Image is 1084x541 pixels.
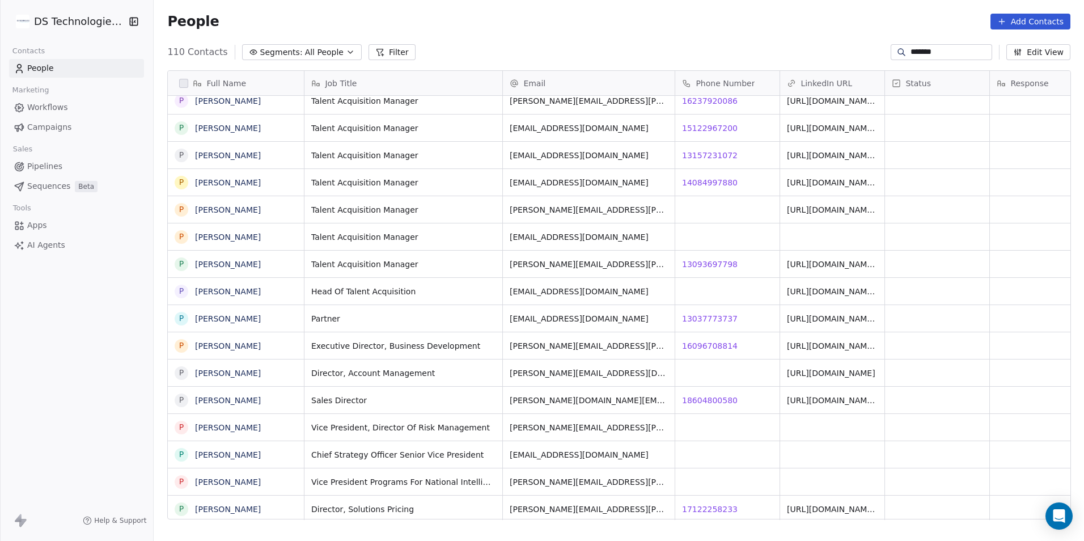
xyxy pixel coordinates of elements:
div: P [179,394,184,406]
a: Workflows [9,98,144,117]
a: [PERSON_NAME] [195,396,261,405]
a: [PERSON_NAME] [195,450,261,459]
a: [PERSON_NAME] [195,233,261,242]
div: P [179,312,184,324]
div: Full Name [168,71,304,95]
span: [EMAIL_ADDRESS][DOMAIN_NAME] [510,150,668,161]
span: 13037773737 [682,313,738,324]
span: Contacts [7,43,50,60]
div: LinkedIn URL [780,71,884,95]
span: Full Name [206,78,246,89]
span: [PERSON_NAME][EMAIL_ADDRESS][PERSON_NAME][PERSON_NAME][DOMAIN_NAME] [510,95,668,107]
span: Job Title [325,78,357,89]
img: DS%20Updated%20Logo.jpg [16,15,29,28]
span: Sales Director [311,395,496,406]
span: [PERSON_NAME][DOMAIN_NAME][EMAIL_ADDRESS][PERSON_NAME][DOMAIN_NAME] [510,395,668,406]
a: People [9,59,144,78]
a: [PERSON_NAME] [195,151,261,160]
span: Workflows [27,102,68,113]
button: Edit View [1006,44,1070,60]
span: [EMAIL_ADDRESS][DOMAIN_NAME] [510,286,668,297]
span: [PERSON_NAME][EMAIL_ADDRESS][PERSON_NAME][DOMAIN_NAME] [510,422,668,433]
span: [PERSON_NAME][EMAIL_ADDRESS][DOMAIN_NAME] [510,367,668,379]
div: P [179,122,184,134]
span: [EMAIL_ADDRESS][DOMAIN_NAME] [510,313,668,324]
span: LinkedIn URL [801,78,852,89]
span: Help & Support [94,516,146,525]
a: [URL][DOMAIN_NAME][PERSON_NAME] [787,178,941,187]
span: 15122967200 [682,122,738,134]
div: Phone Number [675,71,780,95]
a: [URL][DOMAIN_NAME][PERSON_NAME] [787,205,941,214]
span: 13157231072 [682,150,738,161]
div: grid [168,96,304,520]
span: Response [1010,78,1048,89]
a: [URL][DOMAIN_NAME][PERSON_NAME] [787,96,941,105]
span: Vice President, Director Of Risk Management [311,422,496,433]
span: Director, Solutions Pricing [311,504,496,515]
div: P [179,258,184,270]
span: Talent Acquisition Manager [311,150,496,161]
span: Talent Acquisition Manager [311,259,496,270]
span: All People [305,47,344,58]
a: [URL][DOMAIN_NAME][PERSON_NAME] [787,151,941,160]
span: [EMAIL_ADDRESS][DOMAIN_NAME] [510,449,668,460]
span: 16096708814 [682,340,738,352]
span: People [167,13,219,30]
div: P [179,367,184,379]
span: Pipelines [27,160,62,172]
span: Director, Account Management [311,367,496,379]
a: [PERSON_NAME] [195,505,261,514]
span: [EMAIL_ADDRESS][DOMAIN_NAME] [510,122,668,134]
div: P [179,285,184,297]
a: SequencesBeta [9,177,144,196]
span: [PERSON_NAME][EMAIL_ADDRESS][PERSON_NAME][DOMAIN_NAME] [510,476,668,488]
span: [PERSON_NAME][EMAIL_ADDRESS][PERSON_NAME][DOMAIN_NAME] [510,259,668,270]
span: Phone Number [696,78,755,89]
a: [URL][DOMAIN_NAME][PERSON_NAME] [787,505,941,514]
button: Add Contacts [990,14,1070,29]
a: [PERSON_NAME] [195,260,261,269]
span: Sequences [27,180,70,192]
div: P [179,503,184,515]
span: Segments: [260,47,303,58]
span: 14084997880 [682,177,738,188]
span: Head Of Talent Acquisition [311,286,496,297]
div: P [179,149,184,161]
span: 110 Contacts [167,45,227,59]
span: [PERSON_NAME][EMAIL_ADDRESS][PERSON_NAME][DOMAIN_NAME] [510,504,668,515]
span: AI Agents [27,239,65,251]
span: Chief Strategy Officer Senior Vice President [311,449,496,460]
span: Vice President Programs For National Intelligence Community [311,476,496,488]
span: [PERSON_NAME][EMAIL_ADDRESS][PERSON_NAME][DOMAIN_NAME] [510,340,668,352]
span: Sales [8,141,37,158]
a: Help & Support [83,516,146,525]
div: P [179,340,184,352]
span: Beta [75,181,98,192]
span: [EMAIL_ADDRESS][DOMAIN_NAME] [510,177,668,188]
div: P [179,476,184,488]
div: Status [885,71,989,95]
div: P [179,421,184,433]
div: Email [503,71,675,95]
span: Email [523,78,545,89]
span: Executive Director, Business Development [311,340,496,352]
div: Open Intercom Messenger [1045,502,1073,530]
a: [PERSON_NAME] [195,423,261,432]
span: Apps [27,219,47,231]
div: P [179,176,184,188]
button: DS Technologies Inc [14,12,121,31]
a: [URL][DOMAIN_NAME] [787,369,875,378]
a: [URL][DOMAIN_NAME][PERSON_NAME] [787,341,941,350]
span: Talent Acquisition Manager [311,122,496,134]
a: [URL][DOMAIN_NAME][PERSON_NAME] [787,287,941,296]
span: Talent Acquisition Manager [311,177,496,188]
a: [PERSON_NAME] [195,205,261,214]
a: [PERSON_NAME] [195,287,261,296]
button: Filter [369,44,416,60]
a: [PERSON_NAME] [195,96,261,105]
a: [PERSON_NAME] [195,369,261,378]
a: [URL][DOMAIN_NAME][PERSON_NAME] [787,124,941,133]
span: DS Technologies Inc [34,14,126,29]
span: 18604800580 [682,395,738,406]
